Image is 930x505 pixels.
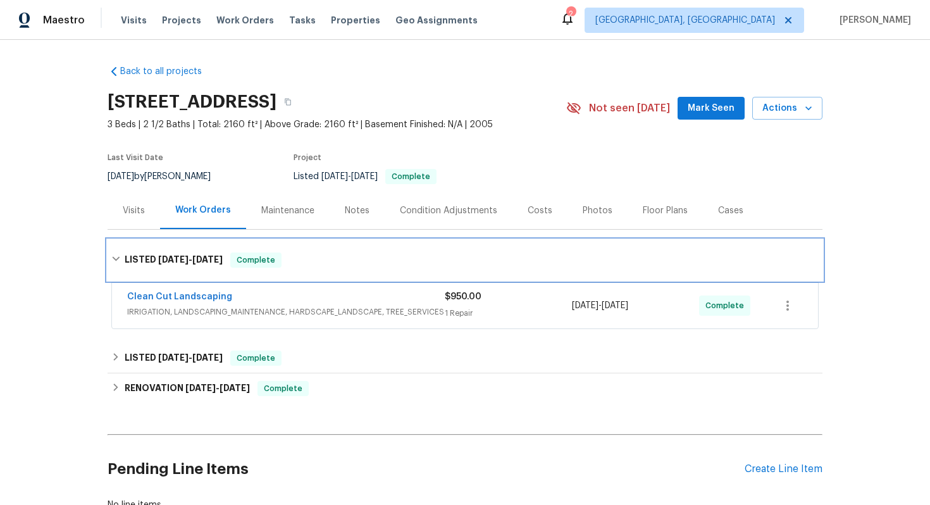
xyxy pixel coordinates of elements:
span: Properties [331,14,380,27]
span: Geo Assignments [395,14,478,27]
div: LISTED [DATE]-[DATE]Complete [108,343,822,373]
span: [GEOGRAPHIC_DATA], [GEOGRAPHIC_DATA] [595,14,775,27]
a: Clean Cut Landscaping [127,292,232,301]
span: [DATE] [158,353,189,362]
span: Visits [121,14,147,27]
h6: RENOVATION [125,381,250,396]
span: [DATE] [351,172,378,181]
div: Visits [123,204,145,217]
span: - [185,383,250,392]
span: - [321,172,378,181]
div: Cases [718,204,743,217]
span: Not seen [DATE] [589,102,670,115]
button: Actions [752,97,822,120]
h2: [STREET_ADDRESS] [108,96,276,108]
span: Maestro [43,14,85,27]
h6: LISTED [125,351,223,366]
span: [DATE] [108,172,134,181]
span: [DATE] [185,383,216,392]
div: LISTED [DATE]-[DATE]Complete [108,240,822,280]
span: - [158,255,223,264]
div: Create Line Item [745,463,822,475]
span: Complete [705,299,749,312]
span: Listed [294,172,437,181]
button: Mark Seen [678,97,745,120]
div: 2 [566,8,575,20]
span: Complete [232,254,280,266]
span: Tasks [289,16,316,25]
h2: Pending Line Items [108,440,745,499]
div: RENOVATION [DATE]-[DATE]Complete [108,373,822,404]
div: Photos [583,204,612,217]
span: [DATE] [158,255,189,264]
div: Condition Adjustments [400,204,497,217]
div: Work Orders [175,204,231,216]
span: Actions [762,101,812,116]
button: Copy Address [276,90,299,113]
span: [DATE] [192,353,223,362]
span: IRRIGATION, LANDSCAPING_MAINTENANCE, HARDSCAPE_LANDSCAPE, TREE_SERVICES [127,306,445,318]
a: Back to all projects [108,65,229,78]
span: $950.00 [445,292,481,301]
span: Complete [387,173,435,180]
div: Costs [528,204,552,217]
span: [DATE] [602,301,628,310]
span: [DATE] [220,383,250,392]
span: [PERSON_NAME] [834,14,911,27]
div: 1 Repair [445,307,572,320]
div: Notes [345,204,369,217]
span: [DATE] [192,255,223,264]
span: Complete [259,382,307,395]
span: Work Orders [216,14,274,27]
h6: LISTED [125,253,223,268]
span: Project [294,154,321,161]
span: Mark Seen [688,101,735,116]
span: Complete [232,352,280,365]
div: by [PERSON_NAME] [108,169,226,184]
span: Projects [162,14,201,27]
span: 3 Beds | 2 1/2 Baths | Total: 2160 ft² | Above Grade: 2160 ft² | Basement Finished: N/A | 2005 [108,118,566,131]
div: Floor Plans [643,204,688,217]
span: Last Visit Date [108,154,163,161]
div: Maintenance [261,204,314,217]
span: - [158,353,223,362]
span: - [572,299,628,312]
span: [DATE] [572,301,598,310]
span: [DATE] [321,172,348,181]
